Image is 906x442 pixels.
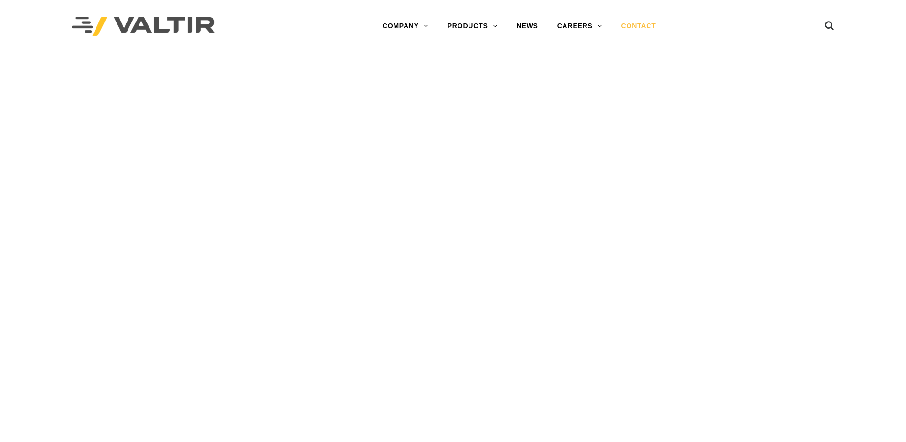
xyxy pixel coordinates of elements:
img: Valtir [72,17,215,36]
a: NEWS [507,17,548,36]
a: CONTACT [612,17,666,36]
a: CAREERS [548,17,612,36]
a: PRODUCTS [438,17,507,36]
a: COMPANY [373,17,438,36]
